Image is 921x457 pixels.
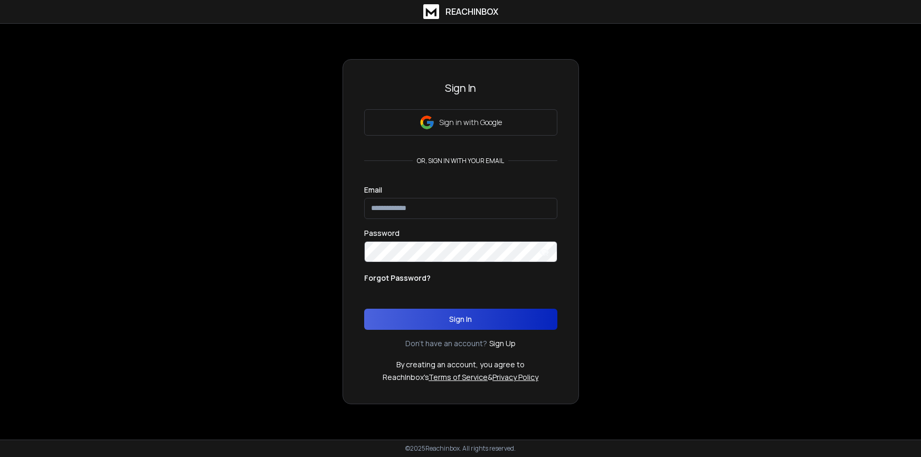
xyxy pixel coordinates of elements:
a: ReachInbox [423,4,498,19]
button: Sign in with Google [364,109,557,136]
p: ReachInbox's & [383,372,538,383]
label: Password [364,230,400,237]
a: Privacy Policy [492,372,538,382]
h3: Sign In [364,81,557,96]
img: logo [423,4,439,19]
button: Sign In [364,309,557,330]
p: Don't have an account? [405,338,487,349]
p: Sign in with Google [439,117,502,128]
p: © 2025 Reachinbox. All rights reserved. [405,444,516,453]
h1: ReachInbox [445,5,498,18]
a: Terms of Service [429,372,488,382]
a: Sign Up [489,338,516,349]
label: Email [364,186,382,194]
p: By creating an account, you agree to [396,359,525,370]
p: or, sign in with your email [413,157,508,165]
p: Forgot Password? [364,273,431,283]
